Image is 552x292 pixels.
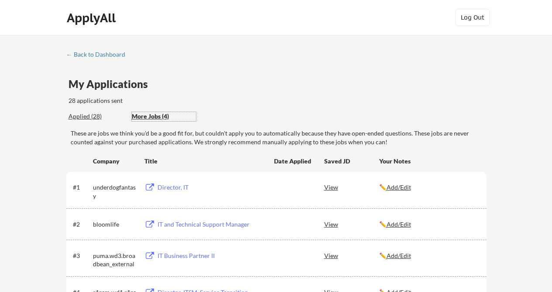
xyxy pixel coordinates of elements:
div: These are jobs we think you'd be a good fit for, but couldn't apply you to automatically because ... [71,129,487,146]
div: Director, IT [158,183,266,192]
div: underdogfantasy [93,183,137,200]
div: 28 applications sent [69,96,237,105]
div: Title [144,157,266,166]
div: ✏️ [379,183,479,192]
u: Add/Edit [387,221,411,228]
button: Log Out [455,9,490,26]
div: These are all the jobs you've been applied to so far. [69,112,125,121]
div: ✏️ [379,251,479,260]
div: #2 [73,220,90,229]
div: puma.wd3.broadbean_external [93,251,137,268]
div: My Applications [69,79,155,89]
div: IT and Technical Support Manager [158,220,266,229]
div: View [324,179,379,195]
div: View [324,216,379,232]
div: View [324,248,379,263]
div: Your Notes [379,157,479,166]
div: ApplyAll [67,10,118,25]
div: These are job applications we think you'd be a good fit for, but couldn't apply you to automatica... [132,112,196,121]
div: More Jobs (4) [132,112,196,121]
div: IT Business Partner II [158,251,266,260]
u: Add/Edit [387,252,411,259]
div: ✏️ [379,220,479,229]
div: bloomlife [93,220,137,229]
a: ← Back to Dashboard [66,51,132,60]
div: Applied (28) [69,112,125,121]
div: #3 [73,251,90,260]
u: Add/Edit [387,183,411,191]
div: ← Back to Dashboard [66,51,132,58]
div: Date Applied [274,157,312,166]
div: Company [93,157,137,166]
div: #1 [73,183,90,192]
div: Saved JD [324,153,379,169]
